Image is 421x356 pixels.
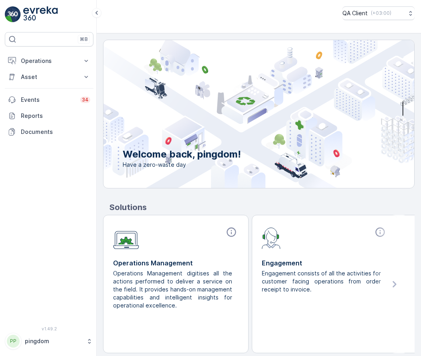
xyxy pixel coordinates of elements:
p: QA Client [342,9,368,17]
p: Events [21,96,75,104]
img: logo_light-DOdMpM7g.png [23,6,58,22]
p: ( +03:00 ) [371,10,391,16]
a: Reports [5,108,93,124]
span: Have a zero-waste day [123,161,241,169]
p: Operations Management [113,258,239,268]
a: Events34 [5,92,93,108]
p: ⌘B [80,36,88,42]
p: 34 [82,97,89,103]
button: Operations [5,53,93,69]
img: module-icon [113,227,139,249]
p: pingdom [25,337,82,345]
img: module-icon [262,227,281,249]
p: Engagement consists of all the activities for customer facing operations from order receipt to in... [262,269,381,293]
p: Engagement [262,258,387,268]
p: Operations Management digitises all the actions performed to deliver a service on the field. It p... [113,269,232,309]
span: v 1.49.2 [5,326,93,331]
p: Asset [21,73,77,81]
p: Documents [21,128,90,136]
button: QA Client(+03:00) [342,6,415,20]
div: PP [7,335,20,348]
p: Solutions [109,201,415,213]
p: Reports [21,112,90,120]
button: Asset [5,69,93,85]
p: Welcome back, pingdom! [123,148,241,161]
button: PPpingdom [5,333,93,350]
a: Documents [5,124,93,140]
img: city illustration [67,40,414,188]
img: logo [5,6,21,22]
p: Operations [21,57,77,65]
